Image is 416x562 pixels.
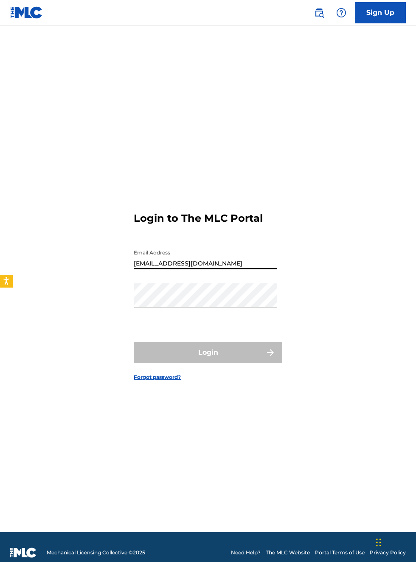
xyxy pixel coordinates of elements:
h3: Login to The MLC Portal [134,212,263,225]
img: help [336,8,346,18]
img: MLC Logo [10,6,43,19]
a: Sign Up [355,2,406,23]
span: Mechanical Licensing Collective © 2025 [47,549,145,556]
img: search [314,8,324,18]
a: Public Search [311,4,328,21]
div: Drag [376,530,381,555]
iframe: Chat Widget [374,521,416,562]
a: Need Help? [231,549,261,556]
a: Portal Terms of Use [315,549,365,556]
img: logo [10,548,37,558]
a: Privacy Policy [370,549,406,556]
div: Help [333,4,350,21]
a: Forgot password? [134,373,181,381]
a: The MLC Website [266,549,310,556]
